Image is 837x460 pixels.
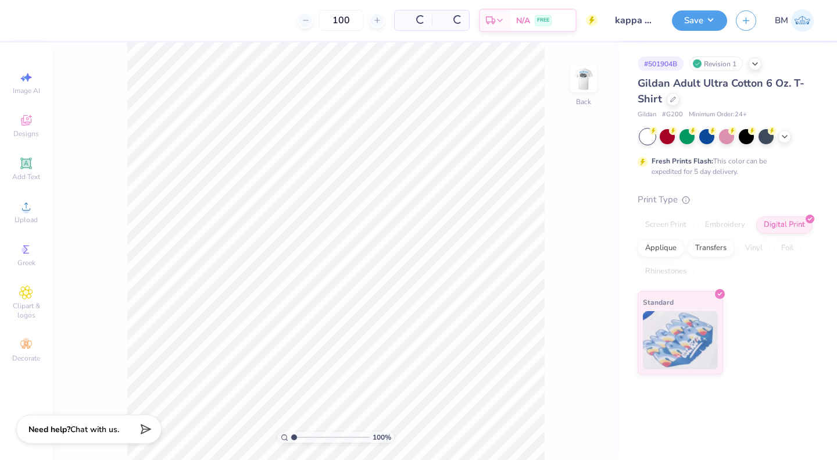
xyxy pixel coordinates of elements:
span: Image AI [13,86,40,95]
span: Gildan [638,110,656,120]
input: Untitled Design [606,9,663,32]
button: Save [672,10,727,31]
img: Back [572,67,595,91]
span: Decorate [12,354,40,363]
input: – – [319,10,364,31]
span: Designs [13,129,39,138]
span: Add Text [12,172,40,181]
span: 100 % [373,432,391,443]
div: Applique [638,240,684,257]
strong: Need help? [28,424,70,435]
div: Embroidery [697,216,753,234]
span: # G200 [662,110,683,120]
div: Transfers [688,240,734,257]
span: BM [775,14,788,27]
span: Gildan Adult Ultra Cotton 6 Oz. T-Shirt [638,76,804,106]
img: Brin Mccauley [791,9,814,32]
span: Upload [15,215,38,224]
span: N/A [516,15,530,27]
div: Digital Print [756,216,813,234]
span: FREE [537,16,549,24]
span: Clipart & logos [6,301,46,320]
div: Foil [774,240,801,257]
strong: Fresh Prints Flash: [652,156,713,166]
div: Back [576,97,591,107]
div: Screen Print [638,216,694,234]
img: Standard [643,311,718,369]
span: Greek [17,258,35,268]
span: Chat with us. [70,424,119,435]
div: Vinyl [738,240,770,257]
div: # 501904B [638,56,684,71]
span: Standard [643,296,674,308]
span: Minimum Order: 24 + [689,110,747,120]
div: Print Type [638,193,814,206]
div: Revision 1 [689,56,743,71]
div: This color can be expedited for 5 day delivery. [652,156,795,177]
div: Rhinestones [638,263,694,280]
a: BM [775,9,814,32]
